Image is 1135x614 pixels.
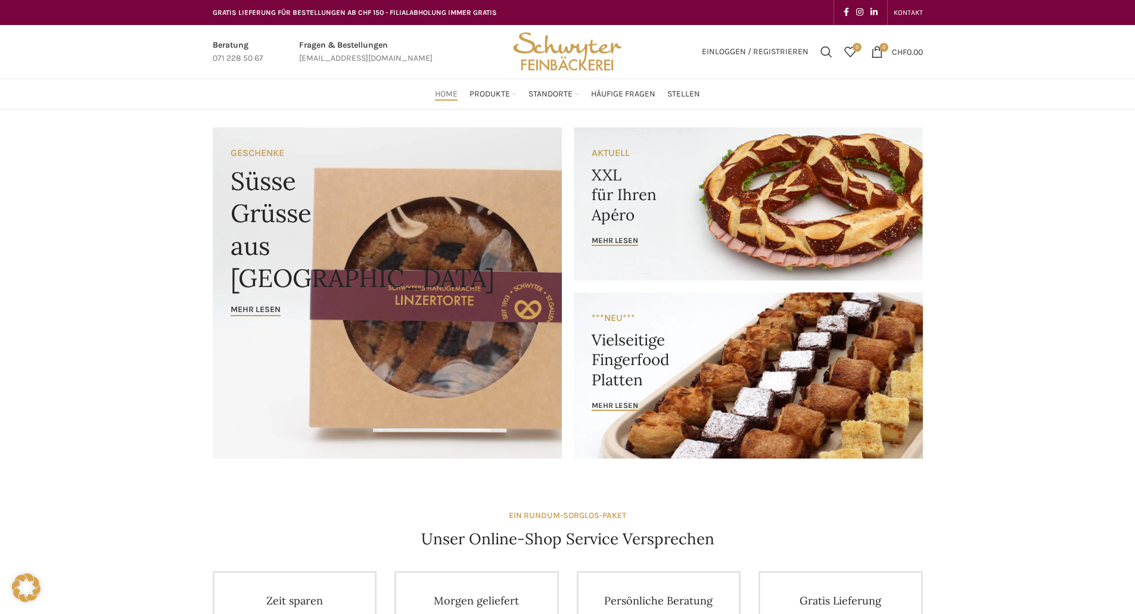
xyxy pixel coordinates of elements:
[528,82,579,106] a: Standorte
[865,40,929,64] a: 0 CHF0.00
[894,1,923,24] a: KONTAKT
[509,46,626,56] a: Site logo
[421,528,714,550] h4: Unser Online-Shop Service Versprechen
[778,594,903,607] h4: Gratis Lieferung
[591,89,655,100] span: Häufige Fragen
[838,40,862,64] a: 0
[667,89,700,100] span: Stellen
[435,89,458,100] span: Home
[299,39,433,66] a: Infobox link
[574,127,923,280] a: Banner link
[207,82,929,106] div: Main navigation
[528,89,573,100] span: Standorte
[667,82,700,106] a: Stellen
[591,82,655,106] a: Häufige Fragen
[892,46,907,57] span: CHF
[696,40,814,64] a: Einloggen / Registrieren
[213,8,497,17] span: GRATIS LIEFERUNG FÜR BESTELLUNGEN AB CHF 150 - FILIALABHOLUNG IMMER GRATIS
[867,4,881,21] a: Linkedin social link
[892,46,923,57] bdi: 0.00
[879,43,888,52] span: 0
[853,4,867,21] a: Instagram social link
[213,39,263,66] a: Infobox link
[509,510,626,521] strong: EIN RUNDUM-SORGLOS-PAKET
[414,594,539,607] h4: Morgen geliefert
[814,40,838,64] a: Suchen
[232,594,357,607] h4: Zeit sparen
[213,127,562,459] a: Banner link
[853,43,862,52] span: 0
[894,8,923,17] span: KONTAKT
[888,1,929,24] div: Secondary navigation
[840,4,853,21] a: Facebook social link
[838,40,862,64] div: Meine Wunschliste
[509,25,626,79] img: Bäckerei Schwyter
[702,48,809,56] span: Einloggen / Registrieren
[596,594,722,607] h4: Persönliche Beratung
[469,82,517,106] a: Produkte
[469,89,510,100] span: Produkte
[435,82,458,106] a: Home
[574,292,923,459] a: Banner link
